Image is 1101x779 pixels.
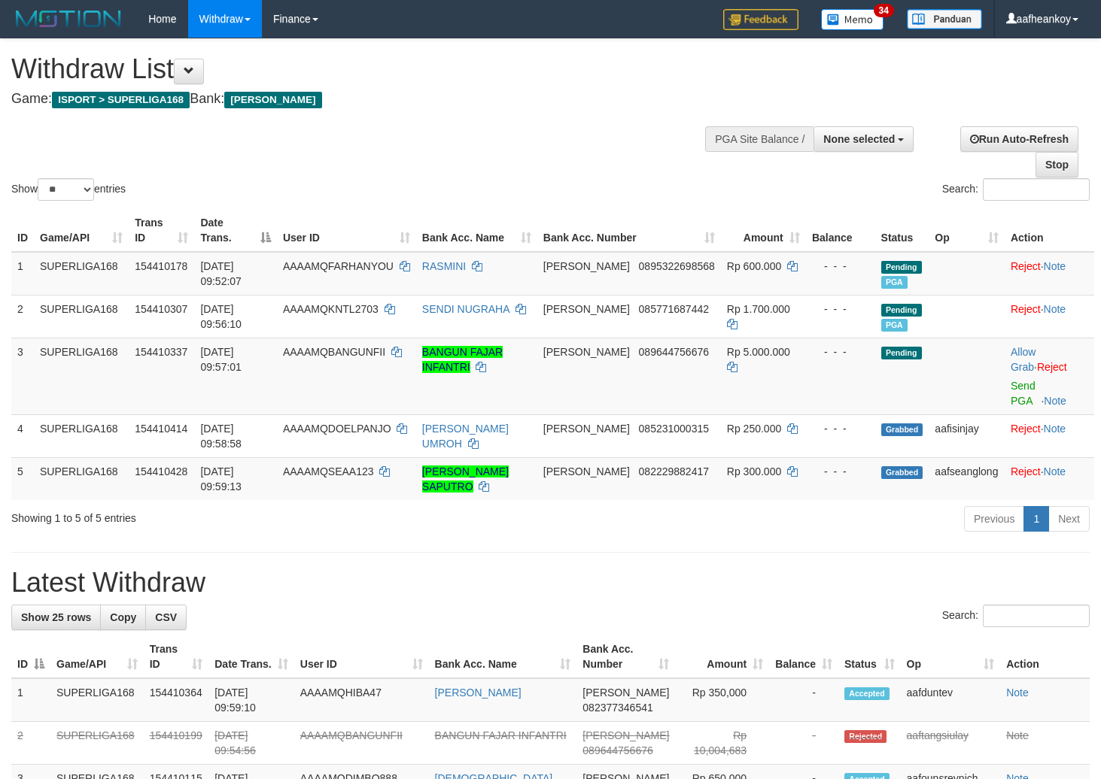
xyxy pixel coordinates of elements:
[294,722,429,765] td: AAAAMQBANGUNFII
[942,605,1090,627] label: Search:
[422,465,509,493] a: [PERSON_NAME] SAPUTRO
[576,635,675,678] th: Bank Acc. Number: activate to sort column ascending
[145,605,187,630] a: CSV
[907,9,982,29] img: panduan.png
[1005,457,1094,500] td: ·
[11,605,101,630] a: Show 25 rows
[814,126,914,152] button: None selected
[224,92,321,108] span: [PERSON_NAME]
[283,346,385,358] span: AAAAMQBANGUNFII
[812,344,869,359] div: - - -
[155,611,177,623] span: CSV
[1005,252,1094,296] td: ·
[1044,395,1066,407] a: Note
[1036,152,1078,177] a: Stop
[881,319,908,332] span: Marked by aafounsreynich
[11,722,50,765] td: 2
[100,605,146,630] a: Copy
[200,303,242,330] span: [DATE] 09:56:10
[929,209,1005,252] th: Op: activate to sort column ascending
[812,464,869,479] div: - - -
[208,635,294,678] th: Date Trans.: activate to sort column ascending
[727,465,781,477] span: Rp 300.000
[1005,338,1094,414] td: ·
[11,414,34,457] td: 4
[983,605,1090,627] input: Search:
[11,178,126,201] label: Show entries
[11,505,448,526] div: Showing 1 to 5 of 5 entries
[1011,303,1041,315] a: Reject
[1006,687,1029,699] a: Note
[769,678,838,722] td: -
[1044,303,1066,315] a: Note
[727,303,790,315] span: Rp 1.700.000
[543,423,630,435] span: [PERSON_NAME]
[110,611,136,623] span: Copy
[429,635,577,678] th: Bank Acc. Name: activate to sort column ascending
[723,9,798,30] img: Feedback.jpg
[639,303,709,315] span: Copy 085771687442 to clipboard
[194,209,277,252] th: Date Trans.: activate to sort column descending
[208,678,294,722] td: [DATE] 09:59:10
[200,346,242,373] span: [DATE] 09:57:01
[200,465,242,493] span: [DATE] 09:59:13
[1005,414,1094,457] td: ·
[1048,506,1090,532] a: Next
[1006,729,1029,741] a: Note
[960,126,1078,152] a: Run Auto-Refresh
[38,178,94,201] select: Showentries
[639,465,709,477] span: Copy 082229882417 to clipboard
[1044,465,1066,477] a: Note
[1011,380,1036,407] a: Send PGA
[200,260,242,287] span: [DATE] 09:52:07
[1005,209,1094,252] th: Action
[543,260,630,272] span: [PERSON_NAME]
[1011,423,1041,435] a: Reject
[283,423,391,435] span: AAAAMQDOELPANJO
[34,295,129,338] td: SUPERLIGA168
[543,346,630,358] span: [PERSON_NAME]
[11,635,50,678] th: ID: activate to sort column descending
[1044,260,1066,272] a: Note
[144,722,209,765] td: 154410199
[422,303,509,315] a: SENDI NUGRAHA
[901,635,1001,678] th: Op: activate to sort column ascending
[901,678,1001,722] td: aafduntev
[1005,295,1094,338] td: ·
[50,678,144,722] td: SUPERLIGA168
[1000,635,1090,678] th: Action
[1011,260,1041,272] a: Reject
[277,209,416,252] th: User ID: activate to sort column ascending
[34,209,129,252] th: Game/API: activate to sort column ascending
[964,506,1024,532] a: Previous
[200,423,242,450] span: [DATE] 09:58:58
[675,722,769,765] td: Rp 10,004,683
[50,722,144,765] td: SUPERLIGA168
[283,260,394,272] span: AAAAMQFARHANYOU
[11,568,1090,598] h1: Latest Withdraw
[294,678,429,722] td: AAAAMQHIBA47
[144,678,209,722] td: 154410364
[11,92,719,107] h4: Game: Bank:
[769,722,838,765] td: -
[1011,346,1037,373] span: ·
[422,423,509,450] a: [PERSON_NAME] UMROH
[582,687,669,699] span: [PERSON_NAME]
[582,729,669,741] span: [PERSON_NAME]
[11,209,34,252] th: ID
[11,678,50,722] td: 1
[135,260,187,272] span: 154410178
[727,423,781,435] span: Rp 250.000
[639,346,709,358] span: Copy 089644756676 to clipboard
[11,338,34,414] td: 3
[821,9,884,30] img: Button%20Memo.svg
[283,303,379,315] span: AAAAMQKNTL2703
[705,126,814,152] div: PGA Site Balance /
[435,729,567,741] a: BANGUN FAJAR INFANTRI
[144,635,209,678] th: Trans ID: activate to sort column ascending
[34,457,129,500] td: SUPERLIGA168
[283,465,374,477] span: AAAAMQSEAA123
[769,635,838,678] th: Balance: activate to sort column ascending
[135,346,187,358] span: 154410337
[874,4,894,17] span: 34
